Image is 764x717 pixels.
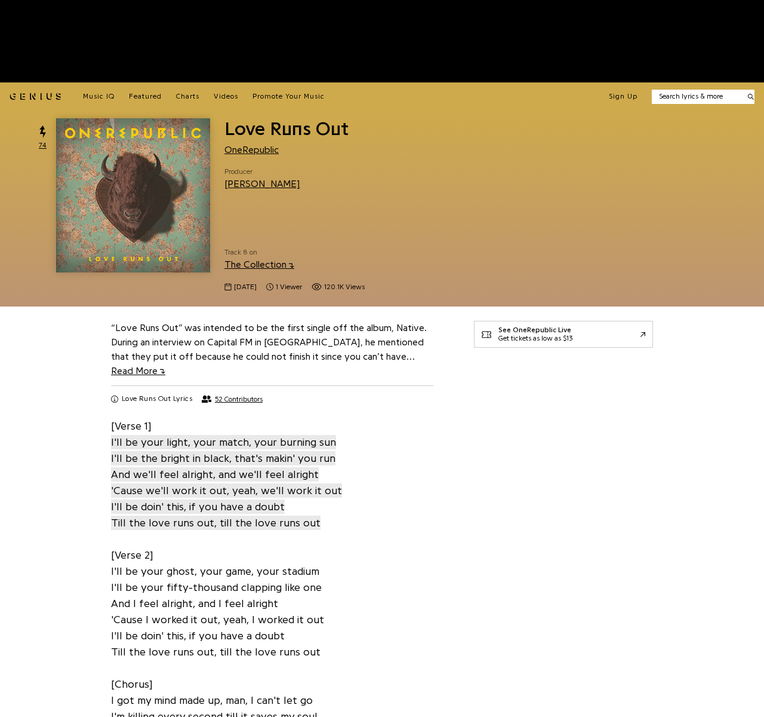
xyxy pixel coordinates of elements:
input: Search lyrics & more [652,91,741,102]
div: Get tickets as low as $13 [498,335,573,343]
span: I'll be your light, your match, your burning sun I'll be the bright in black, that's makin' you r... [111,435,342,530]
span: 120,127 views [312,282,365,292]
a: “Love Runs Out” was intended to be the first single off the album, Native. During an interview on... [111,323,427,376]
a: The Collection [224,260,294,269]
div: See OneRepublic Live [498,326,573,335]
span: 74 [39,140,47,151]
button: Sign Up [609,92,637,102]
span: 120.1K views [324,282,365,292]
a: OneRepublic [224,145,279,155]
span: Music IQ [83,93,115,100]
a: Charts [176,92,199,102]
h2: Love Runs Out Lyrics [122,394,192,404]
button: 52 Contributors [202,395,263,403]
a: Promote Your Music [252,92,325,102]
a: See OneRepublic LiveGet tickets as low as $13 [474,321,653,348]
span: Love Runs Out [224,119,349,139]
a: Featured [129,92,162,102]
span: Promote Your Music [252,93,325,100]
a: [PERSON_NAME] [224,179,300,189]
span: 1 viewer [276,282,302,292]
iframe: Primis Frame [474,127,475,128]
span: 1 viewer [266,282,302,292]
a: Music IQ [83,92,115,102]
span: Producer [224,167,300,177]
span: Featured [129,93,162,100]
a: I'll be your light, your match, your burning sunI'll be the bright in black, that's makin' you ru... [111,434,342,531]
span: Charts [176,93,199,100]
span: [DATE] [234,282,257,292]
span: Videos [214,93,238,100]
span: Read More [111,366,165,376]
span: 52 Contributors [215,395,263,403]
span: Track 8 on [224,247,455,258]
a: Videos [214,92,238,102]
img: Cover art for Love Runs Out by OneRepublic [56,118,210,272]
